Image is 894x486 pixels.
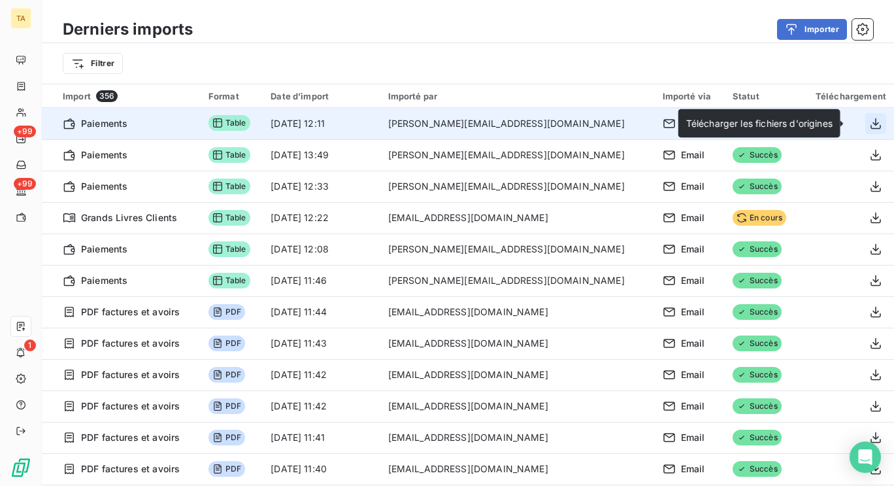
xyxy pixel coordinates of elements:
[733,273,782,288] span: Succès
[81,243,127,256] span: Paiements
[263,171,380,202] td: [DATE] 12:33
[380,296,655,328] td: [EMAIL_ADDRESS][DOMAIN_NAME]
[733,398,782,414] span: Succès
[263,391,380,422] td: [DATE] 11:42
[271,91,372,101] div: Date d’import
[733,91,792,101] div: Statut
[263,422,380,453] td: [DATE] 11:41
[63,90,193,102] div: Import
[380,139,655,171] td: [PERSON_NAME][EMAIL_ADDRESS][DOMAIN_NAME]
[733,304,782,320] span: Succès
[681,148,705,162] span: Email
[681,400,705,413] span: Email
[733,179,782,194] span: Succès
[208,115,250,131] span: Table
[808,91,886,101] div: Téléchargement
[10,457,31,478] img: Logo LeanPay
[380,453,655,485] td: [EMAIL_ADDRESS][DOMAIN_NAME]
[388,91,647,101] div: Importé par
[81,117,127,130] span: Paiements
[81,400,180,413] span: PDF factures et avoirs
[208,179,250,194] span: Table
[263,108,380,139] td: [DATE] 12:11
[10,181,31,201] a: +99
[10,128,31,149] a: +99
[380,265,655,296] td: [PERSON_NAME][EMAIL_ADDRESS][DOMAIN_NAME]
[208,241,250,257] span: Table
[681,337,705,350] span: Email
[733,367,782,383] span: Succès
[14,178,36,190] span: +99
[850,442,881,473] div: Open Intercom Messenger
[263,296,380,328] td: [DATE] 11:44
[733,336,782,351] span: Succès
[380,328,655,359] td: [EMAIL_ADDRESS][DOMAIN_NAME]
[81,305,180,319] span: PDF factures et avoirs
[263,328,380,359] td: [DATE] 11:43
[63,18,193,41] h3: Derniers imports
[81,368,180,381] span: PDF factures et avoirs
[81,462,180,476] span: PDF factures et avoirs
[81,211,177,224] span: Grands Livres Clients
[263,139,380,171] td: [DATE] 13:49
[81,148,127,162] span: Paiements
[380,391,655,422] td: [EMAIL_ADDRESS][DOMAIN_NAME]
[733,210,786,226] span: En cours
[733,147,782,163] span: Succès
[24,339,36,351] span: 1
[380,171,655,202] td: [PERSON_NAME][EMAIL_ADDRESS][DOMAIN_NAME]
[681,462,705,476] span: Email
[380,422,655,453] td: [EMAIL_ADDRESS][DOMAIN_NAME]
[208,461,245,477] span: PDF
[681,305,705,319] span: Email
[380,108,655,139] td: [PERSON_NAME][EMAIL_ADDRESS][DOMAIN_NAME]
[208,336,245,351] span: PDF
[777,19,847,40] button: Importer
[96,90,118,102] span: 356
[681,274,705,287] span: Email
[81,180,127,193] span: Paiements
[263,265,380,296] td: [DATE] 11:46
[208,273,250,288] span: Table
[263,234,380,265] td: [DATE] 12:08
[663,91,717,101] div: Importé via
[263,453,380,485] td: [DATE] 11:40
[208,210,250,226] span: Table
[380,234,655,265] td: [PERSON_NAME][EMAIL_ADDRESS][DOMAIN_NAME]
[263,202,380,234] td: [DATE] 12:22
[681,431,705,444] span: Email
[733,430,782,445] span: Succès
[733,241,782,257] span: Succès
[263,359,380,391] td: [DATE] 11:42
[208,367,245,383] span: PDF
[81,431,180,444] span: PDF factures et avoirs
[63,53,123,74] button: Filtrer
[208,91,255,101] div: Format
[10,8,31,29] div: TA
[208,304,245,320] span: PDF
[681,211,705,224] span: Email
[686,118,833,129] span: Télécharger les fichiers d'origines
[733,461,782,477] span: Succès
[681,368,705,381] span: Email
[208,398,245,414] span: PDF
[681,180,705,193] span: Email
[380,202,655,234] td: [EMAIL_ADDRESS][DOMAIN_NAME]
[681,243,705,256] span: Email
[81,274,127,287] span: Paiements
[81,337,180,350] span: PDF factures et avoirs
[380,359,655,391] td: [EMAIL_ADDRESS][DOMAIN_NAME]
[14,126,36,137] span: +99
[208,430,245,445] span: PDF
[208,147,250,163] span: Table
